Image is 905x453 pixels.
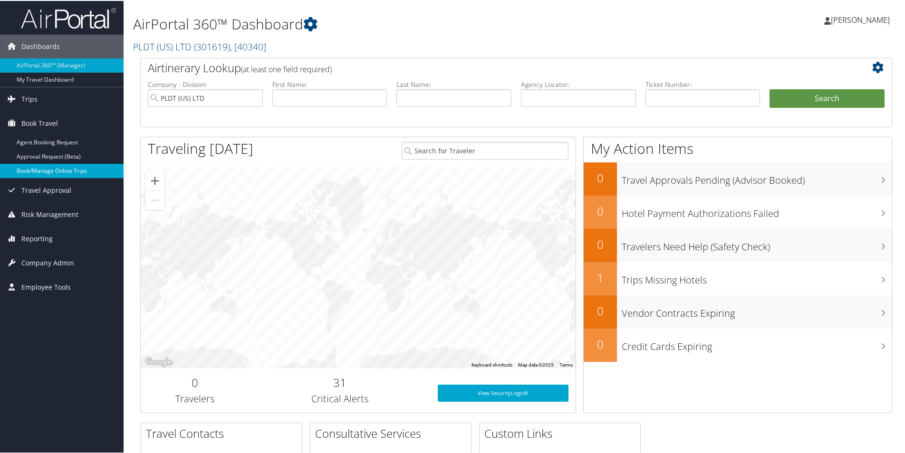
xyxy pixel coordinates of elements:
[133,13,644,33] h1: AirPortal 360™ Dashboard
[521,79,636,88] label: Agency Locator:
[21,34,60,57] span: Dashboards
[645,79,761,88] label: Ticket Number:
[402,141,568,159] input: Search for Traveler
[133,39,266,52] a: PLDT (US) LTD
[21,178,71,201] span: Travel Approval
[622,235,892,253] h3: Travelers Need Help (Safety Check)
[472,361,512,368] button: Keyboard shortcuts
[622,201,892,219] h3: Hotel Payment Authorizations Failed
[584,302,617,318] h2: 0
[584,161,892,195] a: 0Travel Approvals Pending (Advisor Booked)
[622,334,892,352] h3: Credit Cards Expiring
[559,361,573,367] a: Terms (opens in new tab)
[584,169,617,185] h2: 0
[770,88,885,107] button: Search
[148,374,242,390] h2: 0
[21,6,116,28] img: airportal-logo.png
[622,268,892,286] h3: Trips Missing Hotels
[584,138,892,158] h1: My Action Items
[272,79,387,88] label: First Name:
[148,138,253,158] h1: Traveling [DATE]
[148,59,822,75] h2: Airtinerary Lookup
[194,39,230,52] span: ( 301619 )
[21,86,38,110] span: Trips
[143,355,174,368] img: Google
[622,168,892,186] h3: Travel Approvals Pending (Advisor Booked)
[584,195,892,228] a: 0Hotel Payment Authorizations Failed
[21,226,53,250] span: Reporting
[518,361,554,367] span: Map data ©2025
[257,374,424,390] h2: 31
[257,391,424,405] h3: Critical Alerts
[315,425,471,441] h2: Consultative Services
[484,425,640,441] h2: Custom Links
[230,39,266,52] span: , [ 40340 ]
[21,250,74,274] span: Company Admin
[584,228,892,261] a: 0Travelers Need Help (Safety Check)
[21,274,71,298] span: Employee Tools
[148,391,242,405] h3: Travelers
[584,294,892,328] a: 0Vendor Contracts Expiring
[21,202,78,226] span: Risk Management
[584,269,617,285] h2: 1
[584,328,892,361] a: 0Credit Cards Expiring
[146,425,302,441] h2: Travel Contacts
[584,236,617,252] h2: 0
[584,335,617,351] h2: 0
[831,14,890,24] span: [PERSON_NAME]
[438,384,568,401] a: View SecurityLogic®
[145,170,164,189] button: Zoom in
[148,79,263,88] label: Company - Division:
[145,190,164,209] button: Zoom out
[584,261,892,294] a: 1Trips Missing Hotels
[396,79,511,88] label: Last Name:
[622,301,892,319] h3: Vendor Contracts Expiring
[584,202,617,218] h2: 0
[143,355,174,368] a: Open this area in Google Maps (opens a new window)
[241,63,332,74] span: (at least one field required)
[21,111,58,134] span: Book Travel
[824,5,899,33] a: [PERSON_NAME]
